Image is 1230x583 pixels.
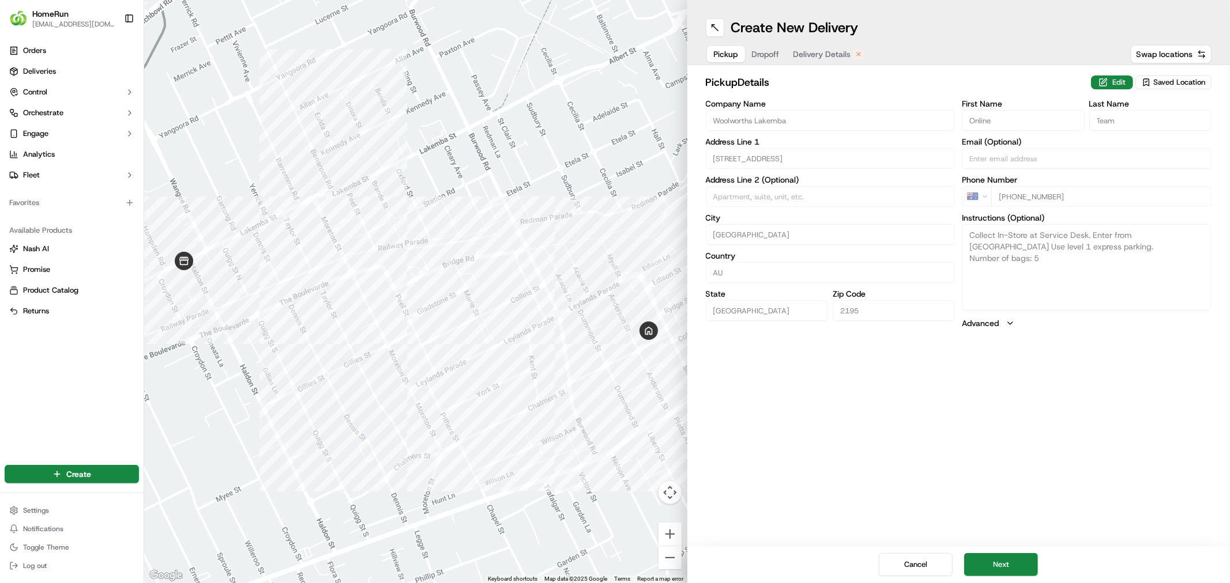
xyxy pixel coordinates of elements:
[659,546,682,569] button: Zoom out
[752,48,780,60] span: Dropoff
[964,553,1038,576] button: Next
[659,481,682,504] button: Map camera controls
[32,8,69,20] button: HomeRun
[5,104,139,122] button: Orchestrate
[23,244,49,254] span: Nash AI
[706,110,956,131] input: Enter company name
[23,108,63,118] span: Orchestrate
[545,576,608,582] span: Map data ©2025 Google
[39,122,146,131] div: We're available if you need us!
[23,285,78,296] span: Product Catalog
[9,244,134,254] a: Nash AI
[5,281,139,300] button: Product Catalog
[5,62,139,81] a: Deliveries
[23,128,48,139] span: Engage
[706,262,956,283] input: Enter country
[196,113,210,127] button: Start new chat
[1091,75,1133,89] button: Edit
[12,12,35,35] img: Nash
[962,148,1212,169] input: Enter email address
[731,18,859,37] h1: Create New Delivery
[5,240,139,258] button: Nash AI
[1131,45,1212,63] button: Swap locations
[5,465,139,483] button: Create
[5,521,139,537] button: Notifications
[962,176,1212,184] label: Phone Number
[23,66,56,77] span: Deliveries
[488,575,538,583] button: Keyboard shortcuts
[615,576,631,582] a: Terms (opens in new tab)
[5,166,139,184] button: Fleet
[833,290,955,298] label: Zip Code
[962,317,1212,329] button: Advanced
[32,20,115,29] button: [EMAIL_ADDRESS][DOMAIN_NAME]
[147,568,185,583] img: Google
[706,74,1085,90] h2: pickup Details
[93,162,190,183] a: 💻API Documentation
[833,300,955,321] input: Enter zip code
[5,539,139,555] button: Toggle Theme
[23,524,63,533] span: Notifications
[706,300,828,321] input: Enter state
[638,576,684,582] a: Report a map error
[66,468,91,480] span: Create
[5,502,139,518] button: Settings
[147,568,185,583] a: Open this area in Google Maps (opens a new window)
[39,110,189,122] div: Start new chat
[12,46,210,65] p: Welcome 👋
[793,48,851,60] span: Delivery Details
[659,523,682,546] button: Zoom in
[5,83,139,101] button: Control
[23,561,47,570] span: Log out
[706,214,956,222] label: City
[879,553,953,576] button: Cancel
[81,195,140,204] a: Powered byPylon
[1089,110,1212,131] input: Enter last name
[5,5,119,32] button: HomeRunHomeRun[EMAIL_ADDRESS][DOMAIN_NAME]
[706,100,956,108] label: Company Name
[9,264,134,275] a: Promise
[706,186,956,207] input: Apartment, suite, unit, etc.
[1089,100,1212,108] label: Last Name
[23,306,49,316] span: Returns
[109,167,185,179] span: API Documentation
[962,317,999,329] label: Advanced
[5,302,139,320] button: Returns
[23,170,40,180] span: Fleet
[23,46,46,56] span: Orders
[706,148,956,169] input: Enter address
[5,558,139,574] button: Log out
[23,149,55,160] span: Analytics
[97,168,107,177] div: 💻
[1136,48,1193,60] span: Swap locations
[23,87,47,97] span: Control
[962,138,1212,146] label: Email (Optional)
[706,138,956,146] label: Address Line 1
[1153,77,1205,88] span: Saved Location
[12,168,21,177] div: 📗
[962,224,1212,311] textarea: Collect In-Store at Service Desk. Enter from [GEOGRAPHIC_DATA] Use level 1 express parking. Numbe...
[706,224,956,245] input: Enter city
[9,306,134,316] a: Returns
[962,110,1084,131] input: Enter first name
[1135,74,1212,90] button: Saved Location
[962,214,1212,222] label: Instructions (Optional)
[23,543,69,552] span: Toggle Theme
[12,110,32,131] img: 1736555255976-a54dd68f-1ca7-489b-9aae-adbdc363a1c4
[9,9,28,28] img: HomeRun
[5,145,139,164] a: Analytics
[5,221,139,240] div: Available Products
[706,176,956,184] label: Address Line 2 (Optional)
[23,264,50,275] span: Promise
[9,285,134,296] a: Product Catalog
[962,100,1084,108] label: First Name
[991,186,1212,207] input: Enter phone number
[5,41,139,60] a: Orders
[23,506,49,515] span: Settings
[714,48,738,60] span: Pickup
[7,162,93,183] a: 📗Knowledge Base
[5,260,139,279] button: Promise
[706,290,828,298] label: State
